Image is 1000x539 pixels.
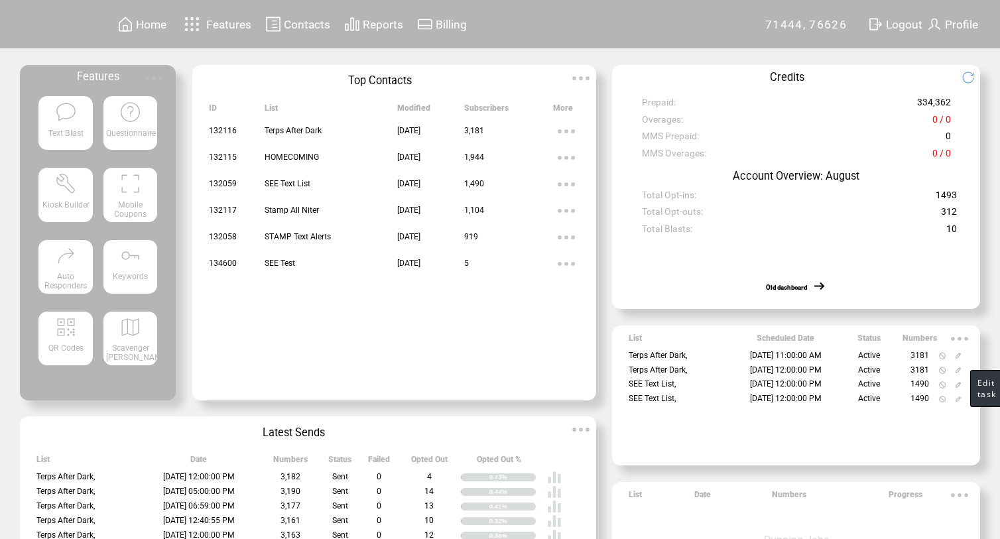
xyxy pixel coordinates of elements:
span: 919 [464,232,478,241]
a: Text Blast [38,96,92,157]
a: Kiosk Builder [38,168,92,229]
span: Sent [332,487,348,496]
img: qr.svg [55,316,77,338]
span: 10 [424,516,434,525]
span: List [629,333,642,349]
img: edit.svg [955,367,962,373]
a: Reports [342,14,405,34]
img: notallowed.svg [939,352,946,359]
span: 1493 [936,190,957,206]
span: [DATE] 12:00:00 PM [750,394,822,403]
span: Progress [889,490,922,505]
span: Features [77,70,119,83]
span: Terps After Dark, [629,365,687,375]
span: Active [858,351,880,360]
span: 3,182 [281,472,300,481]
a: Scavenger [PERSON_NAME] [103,312,157,373]
span: Numbers [772,490,806,505]
span: 0 / 0 [932,148,951,164]
span: 0 / 0 [932,114,951,131]
span: Profile [945,18,978,31]
span: List [36,455,50,470]
img: ellypsis.svg [568,65,594,91]
a: Profile [924,14,980,34]
img: notallowed.svg [939,367,946,373]
img: ellypsis.svg [946,326,973,352]
span: 13 [424,501,434,510]
span: Date [190,455,207,470]
span: Status [857,333,881,349]
a: Billing [415,14,469,34]
span: [DATE] 12:00:00 PM [750,365,822,375]
img: ellypsis.svg [946,482,973,509]
span: Active [858,394,880,403]
img: contacts.svg [265,16,281,32]
span: Questionnaire [106,129,156,138]
span: Total Blasts: [642,223,692,240]
span: SEE Text List, [629,379,676,389]
span: Terps After Dark, [629,351,687,360]
span: Prepaid: [642,97,676,113]
span: 4 [427,472,432,481]
span: [DATE] 11:00:00 AM [750,351,822,360]
div: 0.44% [489,488,535,496]
img: questionnaire.svg [119,101,141,123]
span: Opted Out [411,455,448,470]
span: SEE Text List, [629,394,676,403]
span: Scavenger [PERSON_NAME] [106,343,168,362]
span: Subscribers [464,103,509,119]
span: STAMP Text Alerts [265,232,331,241]
span: [DATE] [397,232,420,241]
span: Overages: [642,114,683,131]
img: scavenger.svg [119,316,141,338]
span: 0 [377,501,381,510]
span: 10 [946,223,957,240]
img: poll%20-%20white.svg [547,470,562,485]
a: QR Codes [38,312,92,373]
span: Keywords [113,272,148,281]
img: home.svg [117,16,133,32]
span: 1490 [910,394,929,403]
span: 0 [946,131,951,147]
span: [DATE] 12:00:00 PM [163,472,235,481]
span: Numbers [903,333,937,349]
span: 1,104 [464,206,484,215]
img: refresh.png [962,71,985,84]
span: Active [858,379,880,389]
img: ellypsis.svg [568,416,594,443]
img: tool%201.svg [55,172,77,194]
span: 132117 [209,206,237,215]
span: 3181 [910,365,929,375]
a: Home [115,14,168,34]
span: Reports [363,18,403,31]
span: [DATE] [397,126,420,135]
span: Kiosk Builder [42,200,90,210]
span: 0 [377,472,381,481]
span: Total Opt-ins: [642,190,696,206]
span: 134600 [209,259,237,268]
span: [DATE] [397,179,420,188]
span: Date [694,490,711,505]
div: 0.32% [489,517,535,525]
a: Old dashboard [766,284,807,291]
span: 132116 [209,126,237,135]
span: 334,362 [917,97,951,113]
img: ellypsis.svg [553,251,580,277]
span: QR Codes [48,343,84,353]
span: Total Opt-outs: [642,206,703,223]
span: 0 [377,516,381,525]
span: Active [858,365,880,375]
div: 0.13% [489,473,535,481]
span: Sent [332,472,348,481]
span: [DATE] [397,152,420,162]
a: Questionnaire [103,96,157,157]
a: Mobile Coupons [103,168,157,229]
span: 5 [464,259,469,268]
img: profile.svg [926,16,942,32]
span: ID [209,103,217,119]
span: [DATE] 12:40:55 PM [163,516,235,525]
span: List [265,103,278,119]
span: 312 [941,206,957,223]
span: Mobile Coupons [114,200,147,219]
img: exit.svg [867,16,883,32]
